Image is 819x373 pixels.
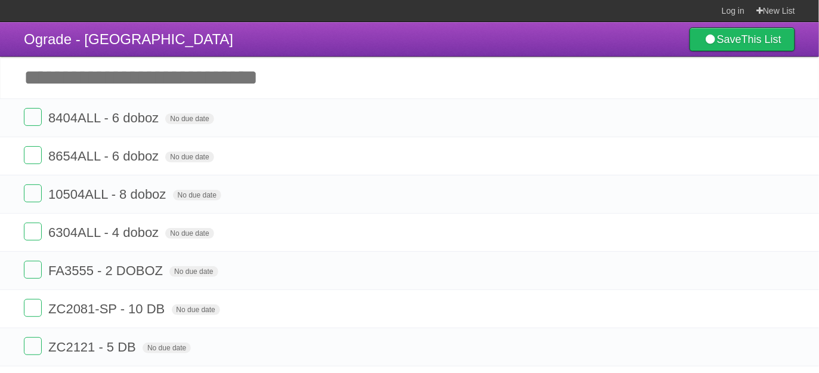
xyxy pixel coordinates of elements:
label: Done [24,261,42,279]
label: Done [24,299,42,317]
span: No due date [143,343,191,353]
span: ZC2081-SP - 10 DB [48,301,168,316]
label: Done [24,223,42,241]
b: This List [741,33,781,45]
span: No due date [169,266,218,277]
span: No due date [165,113,214,124]
span: No due date [165,152,214,162]
label: Done [24,337,42,355]
label: Done [24,184,42,202]
span: ZC2121 - 5 DB [48,340,139,354]
span: 10504ALL - 8 doboz [48,187,169,202]
span: 6304ALL - 4 doboz [48,225,162,240]
label: Done [24,108,42,126]
span: 8654ALL - 6 doboz [48,149,162,164]
a: SaveThis List [690,27,795,51]
span: FA3555 - 2 DOBOZ [48,263,166,278]
span: No due date [172,304,220,315]
span: No due date [165,228,214,239]
span: No due date [173,190,221,201]
span: 8404ALL - 6 doboz [48,110,162,125]
label: Done [24,146,42,164]
span: Ograde - [GEOGRAPHIC_DATA] [24,31,233,47]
